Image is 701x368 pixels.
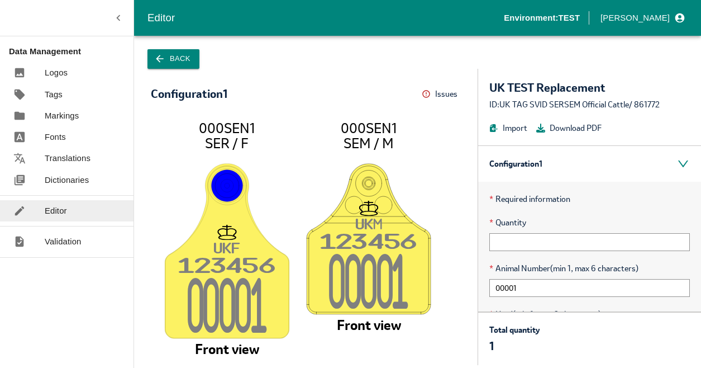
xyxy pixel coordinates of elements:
tspan: SEM / M [344,134,394,152]
p: Logos [45,67,68,79]
p: Markings [45,110,79,122]
p: Validation [45,235,82,248]
div: UK TEST Replacement [489,80,690,96]
span: Herd (min 1, max 6 characters) [489,308,690,320]
tspan: 1 [251,278,266,333]
tspan: SER / F [205,134,249,152]
tspan: 1 [393,254,408,309]
p: Required information [489,193,690,205]
div: Editor [147,10,504,26]
tspan: 12345 [319,234,400,249]
tspan: UK [214,242,232,253]
button: Import [489,122,527,134]
p: Fonts [45,131,66,143]
tspan: M [374,218,382,229]
div: ID: UK TAG SVID SERSEM Official Cattle / 861772 [489,98,690,111]
tspan: Front view [195,340,260,358]
p: Environment: TEST [504,12,580,24]
button: profile [596,8,688,27]
tspan: 0000 [329,254,393,309]
tspan: UK [356,218,374,229]
button: Back [147,49,199,69]
p: Editor [45,205,67,217]
tspan: F [232,243,240,253]
p: 1 [489,338,540,354]
button: Download PDF [536,122,602,134]
p: Data Management [9,45,133,58]
p: Tags [45,88,63,101]
span: Quantity [489,216,690,229]
button: Issues [422,86,461,103]
tspan: 0000 [188,278,251,333]
tspan: 12345 [178,258,259,273]
p: Dictionaries [45,174,89,186]
tspan: Front view [337,316,402,334]
p: [PERSON_NAME] [600,12,670,24]
p: Total quantity [489,324,540,336]
p: Translations [45,152,90,164]
tspan: 000SEN1 [199,119,255,136]
span: Animal Number (min 1, max 6 characters) [489,262,690,275]
tspan: 6 [259,258,275,273]
div: Configuration 1 [478,146,701,182]
tspan: 6 [400,234,417,249]
tspan: 000SEN1 [341,119,397,136]
div: Configuration 1 [151,88,227,100]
